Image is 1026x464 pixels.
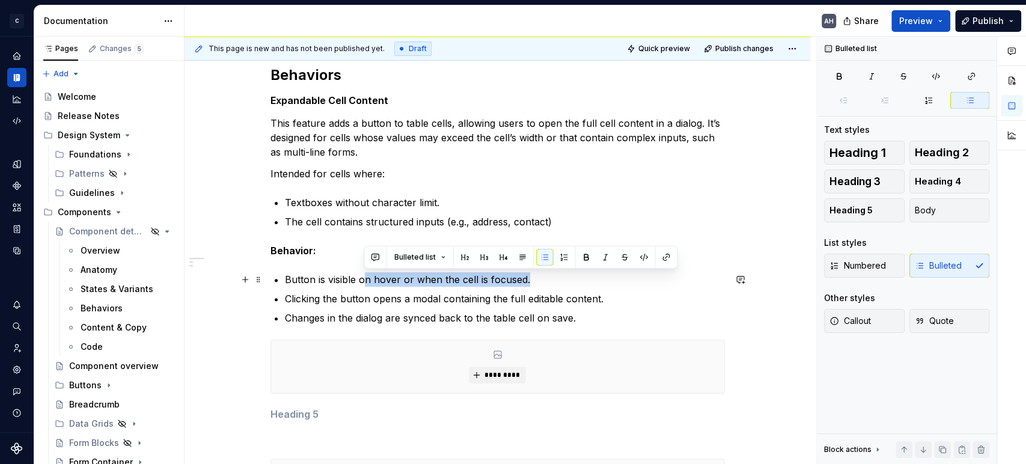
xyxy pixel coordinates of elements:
button: C [2,8,31,34]
span: Heading 5 [829,204,873,216]
p: Textboxes without character limit. [285,195,725,210]
p: Clicking the button opens a modal containing the full editable content. [285,292,725,306]
div: Text styles [824,124,870,136]
p: This feature adds a button to table cells, allowing users to open the full cell content in a dial... [270,116,725,159]
div: Block actions [824,445,872,454]
div: Code [81,341,103,353]
button: Publish [955,10,1021,32]
a: Content & Copy [61,318,179,337]
button: Add [38,66,84,82]
span: Quote [915,315,954,327]
div: Patterns [50,164,179,183]
div: Components [38,203,179,222]
span: Heading 2 [915,147,969,159]
div: Design System [38,126,179,145]
div: AH [824,16,834,26]
span: Publish [973,15,1004,27]
div: Changes [100,44,144,53]
button: Preview [891,10,950,32]
a: Anatomy [61,260,179,279]
p: Changes in the dialog are synced back to the table cell on save. [285,311,725,325]
span: Callout [829,315,871,327]
div: Guidelines [69,187,115,199]
div: Documentation [44,15,157,27]
div: Design System [58,129,120,141]
a: Documentation [7,68,26,87]
p: The cell contains structured inputs (e.g., address, contact) [285,215,725,229]
a: Code [61,337,179,356]
div: Other styles [824,292,875,304]
button: Numbered [824,254,905,278]
button: Search ⌘K [7,317,26,336]
div: Breadcrumb [69,398,120,411]
span: Heading 4 [915,176,961,188]
div: List styles [824,237,867,249]
div: Data Grids [50,414,179,433]
button: Share [837,10,887,32]
a: States & Variants [61,279,179,299]
a: Behaviors [61,299,179,318]
a: Overview [61,241,179,260]
div: Storybook stories [7,219,26,239]
a: Data sources [7,241,26,260]
div: Patterns [69,168,105,180]
a: Assets [7,198,26,217]
a: Welcome [38,87,179,106]
button: Quick preview [623,40,695,57]
div: Buttons [69,379,102,391]
a: Design tokens [7,154,26,174]
a: Settings [7,360,26,379]
a: Code automation [7,111,26,130]
a: Home [7,46,26,66]
span: Numbered [829,260,886,272]
div: Buttons [50,376,179,395]
button: Quote [909,309,990,333]
button: Body [909,198,990,222]
button: Heading 3 [824,169,905,194]
div: Behaviors [81,302,123,314]
h2: Behaviors [270,66,725,85]
button: Heading 5 [824,198,905,222]
div: C [10,14,24,28]
button: Publish changes [700,40,779,57]
a: Release Notes [38,106,179,126]
div: Component detail template [69,225,147,237]
div: Data Grids [69,418,114,430]
span: Draft [409,44,427,53]
div: Pages [43,44,78,53]
span: Add [53,69,69,79]
div: Components [58,206,111,218]
h5: Expandable Cell Content [270,94,725,106]
span: Preview [899,15,933,27]
div: Form Blocks [69,437,119,449]
div: Anatomy [81,264,117,276]
div: Components [7,176,26,195]
a: Component overview [50,356,179,376]
span: Share [854,15,879,27]
button: Contact support [7,382,26,401]
div: States & Variants [81,283,153,295]
button: Heading 1 [824,141,905,165]
div: Guidelines [50,183,179,203]
a: Invite team [7,338,26,358]
div: Foundations [69,148,121,160]
a: Form Blocks [50,433,179,453]
a: Analytics [7,90,26,109]
button: Callout [824,309,905,333]
a: Component detail template [50,222,179,241]
button: Heading 4 [909,169,990,194]
div: Content & Copy [81,322,147,334]
span: Heading 3 [829,176,881,188]
p: Intended for cells where: [270,166,725,181]
svg: Supernova Logo [11,442,23,454]
div: Welcome [58,91,96,103]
